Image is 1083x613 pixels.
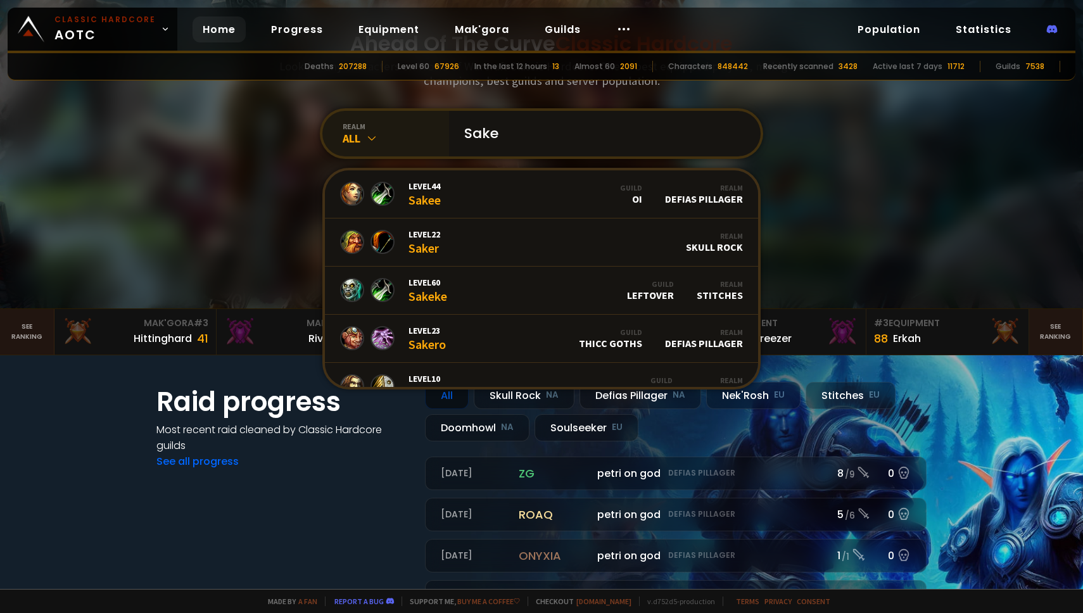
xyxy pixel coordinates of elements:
a: Report a bug [334,597,384,606]
div: 2091 [620,61,637,72]
div: Doomhowl [425,414,529,441]
div: Defias Pillager [665,327,743,350]
small: NA [546,389,559,401]
div: Hittinghard [134,331,192,346]
span: v. d752d5 - production [639,597,715,606]
a: Level60SakekeGuildLEFTOVERRealmStitches [325,267,758,315]
span: # 3 [874,317,889,329]
a: [DATE]roaqpetri on godDefias Pillager5 /60 [425,498,927,531]
div: oi [620,183,642,205]
span: Made by [260,597,317,606]
span: AOTC [54,14,156,44]
a: Terms [736,597,759,606]
div: Thicc Goths [579,327,642,350]
div: 13 [552,61,559,72]
div: Sakee [408,180,441,208]
a: Buy me a coffee [457,597,520,606]
div: 11712 [947,61,965,72]
div: Stitches [806,382,896,409]
a: Privacy [764,597,792,606]
div: Defias Pillager [665,183,743,205]
span: Level 22 [408,229,440,240]
div: 41 [197,330,208,347]
div: Soulseeker [535,414,638,441]
span: Checkout [528,597,631,606]
div: Guild [627,279,674,289]
div: LEFTOVER [627,279,674,301]
div: Equipment [712,317,859,330]
small: EU [774,389,785,401]
div: Recently scanned [763,61,833,72]
div: Deaths [305,61,334,72]
a: Home [193,16,246,42]
div: All [425,382,469,409]
input: Search a character... [457,111,745,156]
span: Level 60 [408,277,447,288]
div: Skull Rock [474,382,574,409]
h1: Raid progress [156,382,410,422]
a: #2Equipment88Notafreezer [704,309,867,355]
div: Sakero [408,325,446,352]
div: All [343,131,449,146]
div: Realm [686,231,743,241]
a: Mak'Gora#3Hittinghard41 [54,309,217,355]
small: EU [869,389,880,401]
div: Skull Rock [686,231,743,253]
div: Characters [668,61,712,72]
a: Consent [797,597,830,606]
div: Notafreezer [731,331,792,346]
div: Mak'Gora [224,317,371,330]
div: Sakepal [408,373,451,400]
a: Progress [261,16,333,42]
a: Classic HardcoreAOTC [8,8,177,51]
small: Classic Hardcore [54,14,156,25]
div: Guilds [996,61,1020,72]
div: Realm [665,327,743,337]
a: Statistics [946,16,1022,42]
a: Level10SakepalGuildThe Leveling GuildRealmNek'Rosh [325,363,758,411]
div: Guild [579,327,642,337]
span: # 3 [194,317,208,329]
div: Nek'Rosh [706,382,801,409]
div: Stitches [697,279,743,301]
div: In the last 12 hours [474,61,547,72]
div: Level 60 [398,61,429,72]
a: See all progress [156,454,239,469]
a: Population [847,16,930,42]
div: Realm [697,279,743,289]
small: NA [501,421,514,434]
a: #3Equipment88Erkah [866,309,1029,355]
div: 7538 [1025,61,1044,72]
div: 67926 [434,61,459,72]
a: Level23SakeroGuildThicc GothsRealmDefias Pillager [325,315,758,363]
a: a fan [298,597,317,606]
span: Level 23 [408,325,446,336]
div: Almost 60 [574,61,615,72]
a: [DATE]onyxiapetri on godDefias Pillager1 /10 [425,539,927,572]
h4: Most recent raid cleaned by Classic Hardcore guilds [156,422,410,453]
small: NA [673,389,685,401]
div: Realm [695,376,743,385]
a: Level22SakerRealmSkull Rock [325,218,758,267]
small: EU [612,421,623,434]
div: Rivench [308,331,348,346]
a: [DATE]zgpetri on godDefias Pillager8 /90 [425,457,927,490]
div: Saker [408,229,440,256]
div: realm [343,122,449,131]
a: Equipment [348,16,429,42]
div: Active last 7 days [873,61,942,72]
span: Level 10 [408,373,451,384]
a: Guilds [535,16,591,42]
div: 3428 [839,61,858,72]
div: 207288 [339,61,367,72]
a: Mak'Gora#2Rivench100 [217,309,379,355]
span: Level 44 [408,180,441,192]
div: Sakeke [408,277,447,304]
div: 848442 [718,61,748,72]
div: Realm [665,183,743,193]
a: Level44SakeeGuildoiRealmDefias Pillager [325,170,758,218]
div: Mak'Gora [62,317,209,330]
span: Support me, [402,597,520,606]
div: Nek'Rosh [695,376,743,398]
div: Guild [620,183,642,193]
